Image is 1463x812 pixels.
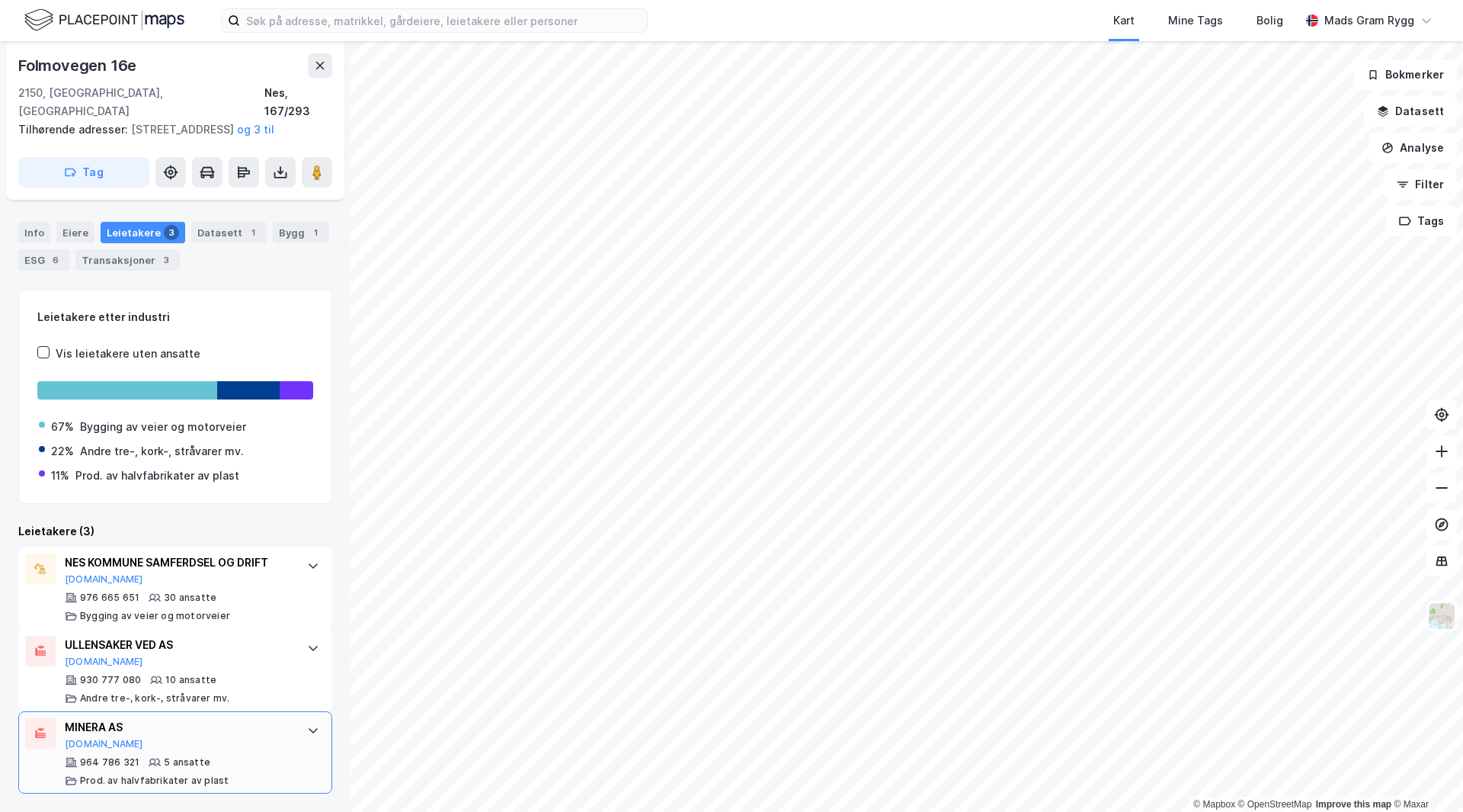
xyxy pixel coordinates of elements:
div: 1 [308,225,323,240]
div: 67% [51,418,74,436]
div: Prod. av halvfabrikater av plast [80,775,229,787]
button: Filter [1384,169,1457,200]
div: Leietakere [101,222,185,243]
div: Andre tre-, kork-, stråvarer mv. [80,692,229,704]
button: [DOMAIN_NAME] [65,656,143,668]
a: OpenStreetMap [1238,799,1312,810]
div: NES KOMMUNE SAMFERDSEL OG DRIFT [65,554,292,572]
div: Datasett [191,222,267,243]
a: Improve this map [1316,799,1391,810]
div: 30 ansatte [164,592,216,604]
div: ESG [18,249,69,271]
div: 3 [164,225,179,240]
div: Leietakere (3) [18,522,332,541]
img: Z [1427,602,1456,631]
div: Vis leietakere uten ansatte [56,345,200,363]
div: 10 ansatte [165,674,216,686]
button: [DOMAIN_NAME] [65,573,143,586]
button: Datasett [1364,96,1457,127]
button: [DOMAIN_NAME] [65,738,143,750]
input: Søk på adresse, matrikkel, gårdeiere, leietakere eller personer [240,9,647,32]
div: Andre tre-, kork-, stråvarer mv. [80,442,244,461]
div: 5 ansatte [164,756,210,769]
button: Analyse [1369,133,1457,163]
span: Tilhørende adresser: [18,123,131,136]
div: Transaksjoner [75,249,180,271]
div: Leietakere etter industri [37,308,313,326]
div: Bygging av veier og motorveier [80,610,230,622]
div: 3 [158,252,174,268]
div: 6 [48,252,63,268]
div: Prod. av halvfabrikater av plast [75,467,239,485]
div: 964 786 321 [80,756,139,769]
div: Mads Gram Rygg [1324,11,1414,30]
div: 930 777 080 [80,674,141,686]
div: Nes, 167/293 [264,84,332,120]
div: Info [18,222,50,243]
div: Kart [1113,11,1135,30]
div: [STREET_ADDRESS] [18,120,320,139]
div: 976 665 651 [80,592,139,604]
button: Bokmerker [1354,59,1457,90]
iframe: Chat Widget [1387,739,1463,812]
div: Eiere [56,222,94,243]
button: Tags [1386,206,1457,236]
img: logo.f888ab2527a4732fd821a326f86c7f29.svg [24,7,184,34]
div: Kontrollprogram for chat [1387,739,1463,812]
div: MINERA AS [65,718,292,737]
div: 1 [245,225,261,240]
div: 22% [51,442,74,461]
div: Bygg [273,222,329,243]
div: ULLENSAKER VED AS [65,636,292,654]
div: Folmovegen 16e [18,53,139,78]
button: Tag [18,157,149,188]
div: 2150, [GEOGRAPHIC_DATA], [GEOGRAPHIC_DATA] [18,84,264,120]
div: Bolig [1257,11,1283,30]
div: Mine Tags [1168,11,1223,30]
a: Mapbox [1193,799,1235,810]
div: 11% [51,467,69,485]
div: Bygging av veier og motorveier [80,418,246,436]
